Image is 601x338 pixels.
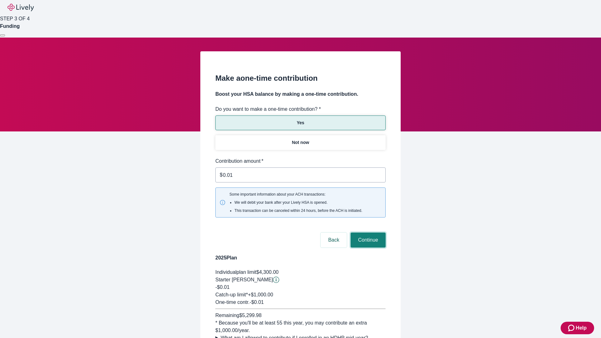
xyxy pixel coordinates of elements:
[220,171,223,179] p: $
[292,139,309,146] p: Not now
[8,4,34,11] img: Lively
[215,292,248,297] span: Catch-up limit*
[249,300,264,305] span: - $0.01
[273,277,279,283] svg: Starter penny details
[215,277,273,282] span: Starter [PERSON_NAME]
[229,192,362,213] span: Some important information about your ACH transactions:
[215,135,386,150] button: Not now
[215,73,386,84] h2: Make a one-time contribution
[561,322,594,334] button: Zendesk support iconHelp
[234,208,362,213] li: This transaction can be canceled within 24 hours, before the ACH is initiated.
[215,254,386,262] h4: 2025 Plan
[215,269,256,275] span: Individual plan limit
[568,324,576,332] svg: Zendesk support icon
[215,105,321,113] label: Do you want to make a one-time contribution? *
[215,157,264,165] label: Contribution amount
[215,313,239,318] span: Remaining
[576,324,587,332] span: Help
[215,319,386,334] div: * Because you'll be at least 55 this year, you may contribute an extra $1,000.00 /year.
[321,233,347,248] button: Back
[215,115,386,130] button: Yes
[234,200,362,205] li: We will debit your bank after your Lively HSA is opened.
[239,313,261,318] span: $5,299.98
[215,300,249,305] span: One-time contr.
[248,292,273,297] span: + $1,000.00
[215,284,229,290] span: -$0.01
[223,169,386,181] input: $0.00
[215,90,386,98] h4: Boost your HSA balance by making a one-time contribution.
[297,120,304,126] p: Yes
[273,277,279,283] button: Lively will contribute $0.01 to establish your account
[256,269,279,275] span: $4,300.00
[351,233,386,248] button: Continue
